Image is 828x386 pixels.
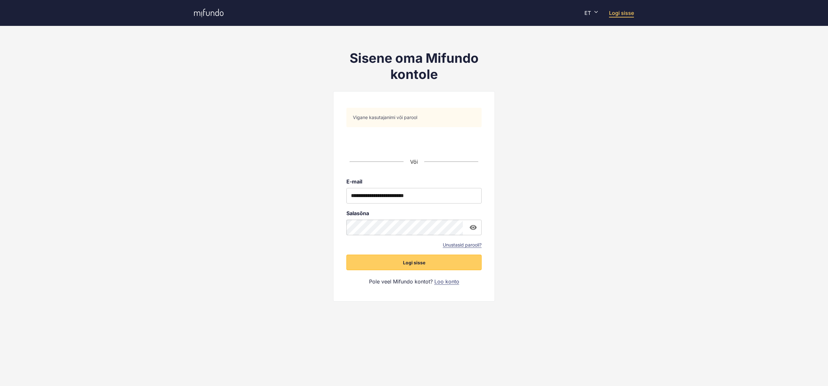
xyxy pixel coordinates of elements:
label: E-mail [346,178,482,185]
a: Unustasid parooli? [443,242,482,248]
button: Logi sisse [346,255,482,270]
label: Salasõna [346,210,482,216]
span: Või [410,159,418,165]
span: Vigane kasutajanimi või parool [353,114,417,121]
span: Logi sisse [403,259,425,266]
a: Loo konto [434,278,459,285]
div: ET [584,10,599,16]
a: Logi sisse [609,10,634,16]
iframe: Sign in with Google Button [359,132,469,146]
span: Pole veel Mifundo kontot? [369,278,433,285]
h1: Sisene oma Mifundo kontole [333,50,495,83]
